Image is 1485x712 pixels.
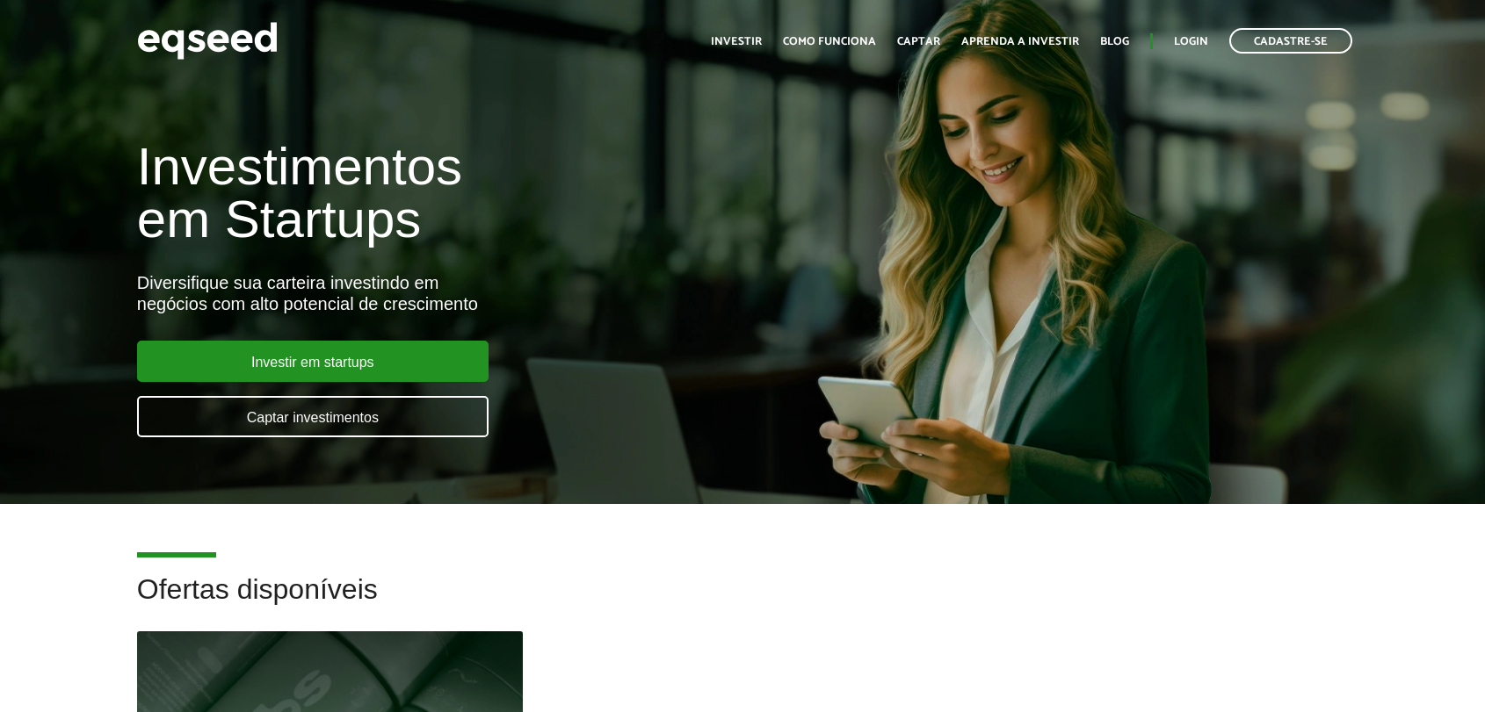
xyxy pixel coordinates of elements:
[137,140,853,246] h1: Investimentos em Startups
[783,36,876,47] a: Como funciona
[137,574,1348,631] h2: Ofertas disponíveis
[711,36,762,47] a: Investir
[961,36,1079,47] a: Aprenda a investir
[137,396,489,437] a: Captar investimentos
[1229,28,1352,54] a: Cadastre-se
[1100,36,1129,47] a: Blog
[897,36,940,47] a: Captar
[137,18,278,64] img: EqSeed
[137,272,853,314] div: Diversifique sua carteira investindo em negócios com alto potencial de crescimento
[137,341,489,382] a: Investir em startups
[1174,36,1208,47] a: Login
